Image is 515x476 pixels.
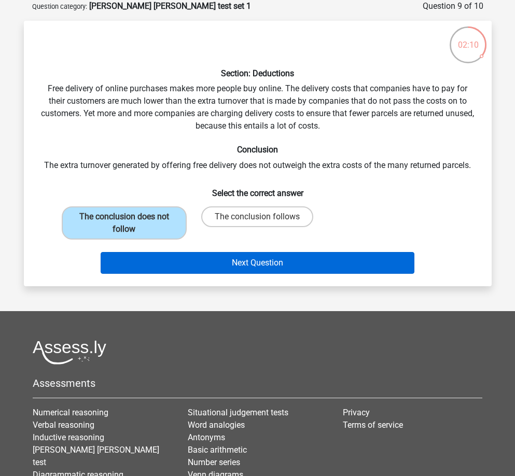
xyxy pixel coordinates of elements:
[188,445,247,455] a: Basic arithmetic
[40,145,475,155] h6: Conclusion
[33,445,159,467] a: [PERSON_NAME] [PERSON_NAME] test
[62,206,187,240] label: The conclusion does not follow
[40,68,475,78] h6: Section: Deductions
[33,377,482,389] h5: Assessments
[343,408,370,417] a: Privacy
[89,1,251,11] strong: [PERSON_NAME] [PERSON_NAME] test set 1
[28,29,488,278] div: Free delivery of online purchases makes more people buy online. The delivery costs that companies...
[33,340,106,365] img: Assessly logo
[343,420,403,430] a: Terms of service
[101,252,414,274] button: Next Question
[40,180,475,198] h6: Select the correct answer
[188,432,225,442] a: Antonyms
[33,420,94,430] a: Verbal reasoning
[188,457,240,467] a: Number series
[188,408,288,417] a: Situational judgement tests
[188,420,245,430] a: Word analogies
[449,25,488,51] div: 02:10
[32,3,87,10] small: Question category:
[201,206,313,227] label: The conclusion follows
[33,432,104,442] a: Inductive reasoning
[33,408,108,417] a: Numerical reasoning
